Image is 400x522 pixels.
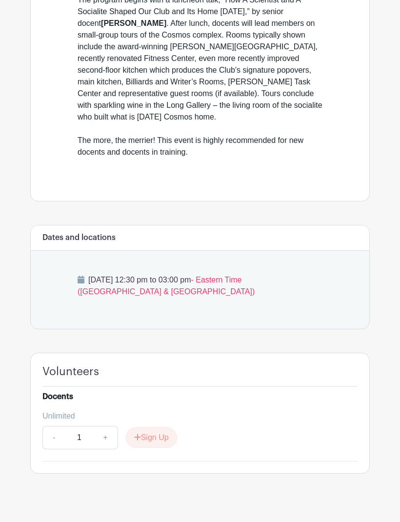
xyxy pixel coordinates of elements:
[42,234,116,243] h6: Dates and locations
[126,428,177,448] button: Sign Up
[42,391,73,403] div: Docents
[101,20,166,28] strong: [PERSON_NAME]
[93,426,118,450] a: +
[42,365,99,379] h4: Volunteers
[78,275,322,298] p: [DATE] 12:30 pm to 03:00 pm
[42,411,350,422] div: Unlimited
[42,426,65,450] a: -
